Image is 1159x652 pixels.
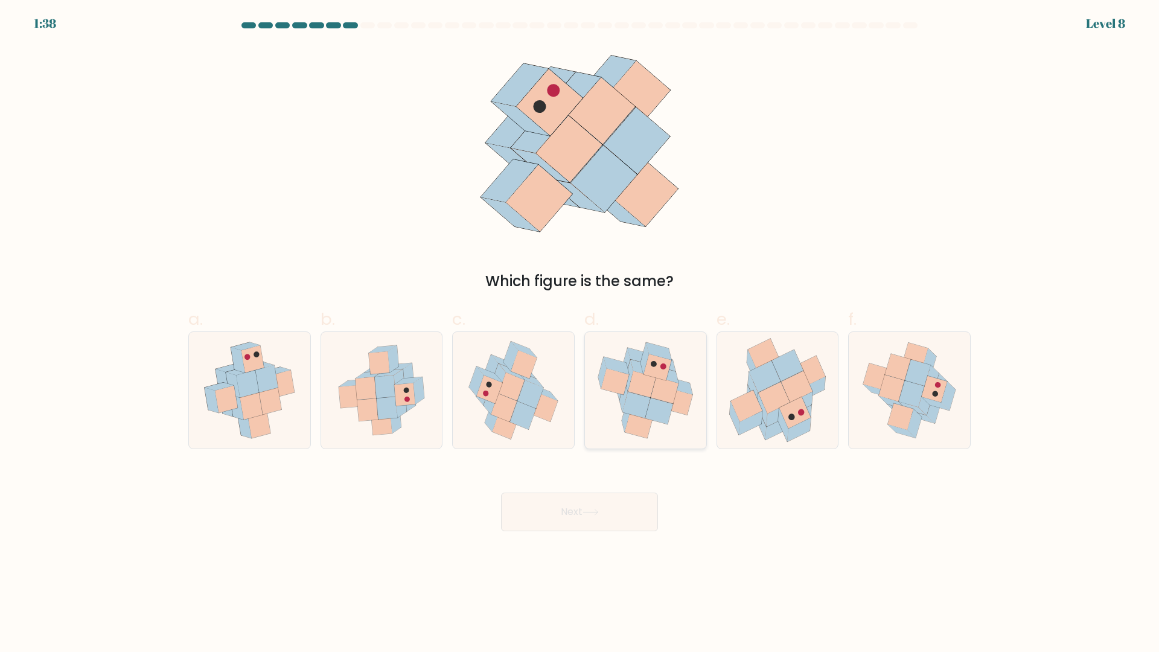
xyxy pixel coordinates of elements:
span: c. [452,307,465,331]
span: a. [188,307,203,331]
button: Next [501,493,658,531]
span: f. [848,307,857,331]
div: 1:38 [34,14,56,33]
span: b. [321,307,335,331]
span: d. [584,307,599,331]
div: Level 8 [1086,14,1125,33]
span: e. [717,307,730,331]
div: Which figure is the same? [196,270,963,292]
